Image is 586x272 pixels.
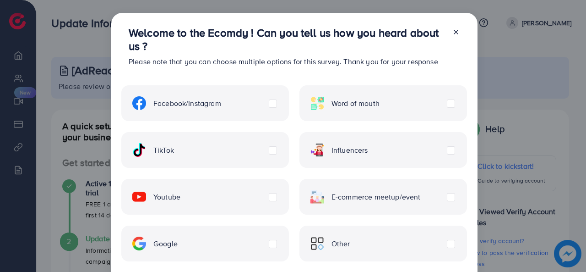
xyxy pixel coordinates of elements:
span: Influencers [331,145,368,155]
img: ic-tiktok.4b20a09a.svg [132,143,146,157]
span: Facebook/Instagram [153,98,221,109]
span: Google [153,239,178,249]
img: ic-ecommerce.d1fa3848.svg [310,190,324,204]
img: ic-other.99c3e012.svg [310,237,324,250]
img: ic-facebook.134605ef.svg [132,96,146,110]
span: Other [331,239,350,249]
img: ic-word-of-mouth.a439123d.svg [310,96,324,110]
span: E-commerce meetup/event [331,192,421,202]
p: Please note that you can choose multiple options for this survey. Thank you for your response [129,56,445,67]
img: ic-influencers.a620ad43.svg [310,143,324,157]
img: ic-youtube.715a0ca2.svg [132,190,146,204]
span: Youtube [153,192,180,202]
img: ic-google.5bdd9b68.svg [132,237,146,250]
h3: Welcome to the Ecomdy ! Can you tell us how you heard about us ? [129,26,445,53]
span: TikTok [153,145,174,155]
span: Word of mouth [331,98,380,109]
